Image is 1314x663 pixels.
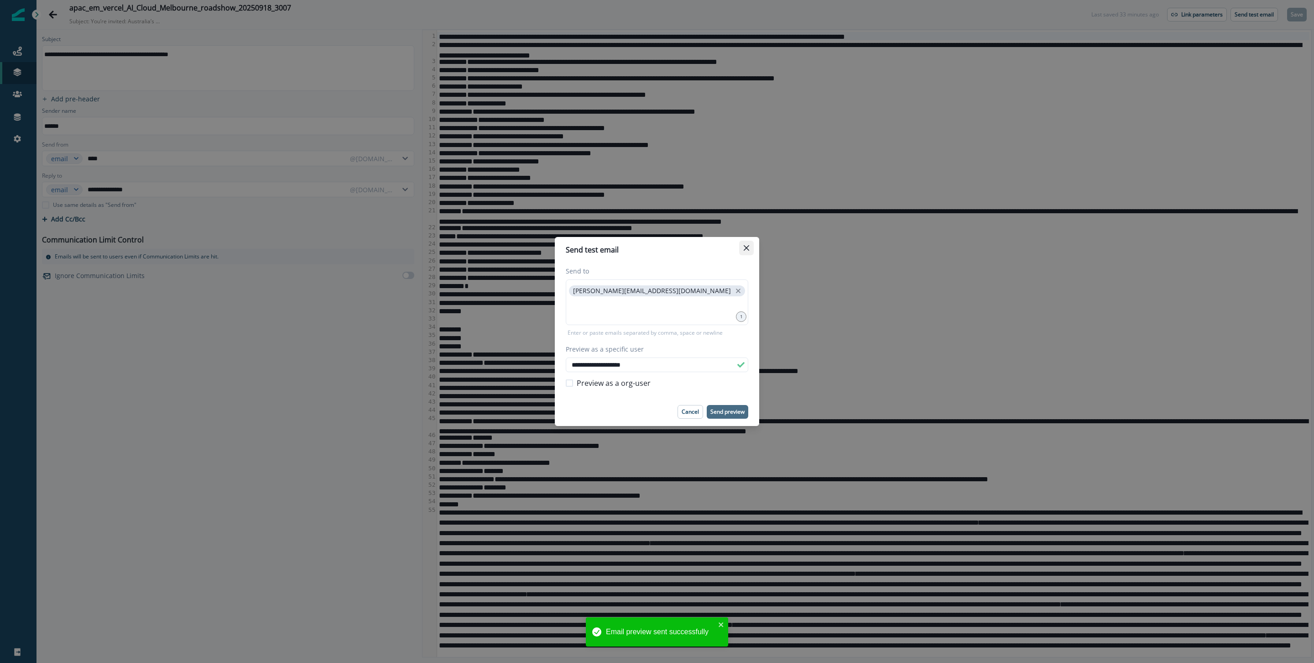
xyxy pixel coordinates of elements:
[734,286,743,295] button: close
[739,241,754,255] button: Close
[606,626,715,637] div: Email preview sent successfully
[566,344,743,354] label: Preview as a specific user
[710,409,745,415] p: Send preview
[566,244,619,255] p: Send test email
[573,287,731,295] p: [PERSON_NAME][EMAIL_ADDRESS][DOMAIN_NAME]
[566,329,725,337] p: Enter or paste emails separated by comma, space or newline
[682,409,699,415] p: Cancel
[678,405,703,419] button: Cancel
[736,311,746,322] div: 1
[566,266,743,276] label: Send to
[577,378,651,389] span: Preview as a org-user
[718,621,725,628] button: close
[707,405,748,419] button: Send preview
